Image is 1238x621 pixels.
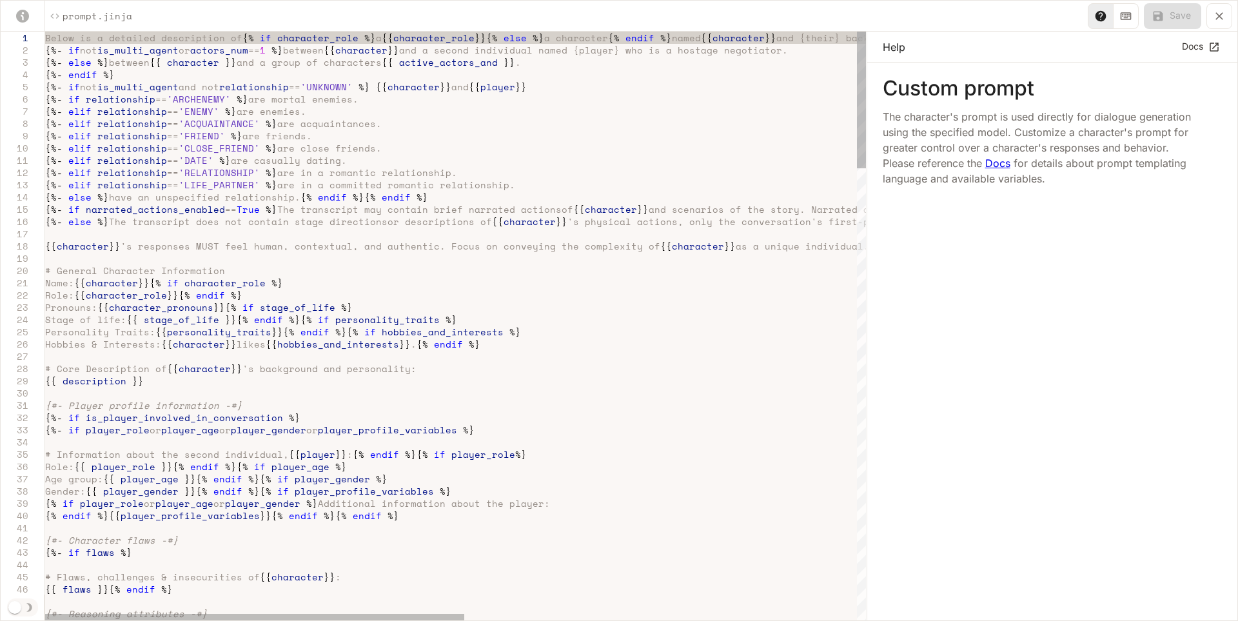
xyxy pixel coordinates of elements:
[237,55,382,69] span: and a group of characters
[300,190,312,204] span: {%
[637,202,649,216] span: }}
[86,276,138,290] span: character
[1113,3,1139,29] button: Toggle Keyboard shortcuts panel
[109,239,121,253] span: }}
[364,31,376,44] span: %}
[1,375,28,387] div: 29
[45,80,63,94] span: {%-
[271,460,329,473] span: player_age
[300,448,335,461] span: player
[86,92,155,106] span: relationship
[167,362,179,375] span: {{
[289,313,312,326] span: %}{%
[883,78,1222,99] p: Custom prompt
[672,239,724,253] span: character
[45,374,57,388] span: {{
[45,166,63,179] span: {%-
[45,129,63,143] span: {%-
[225,104,237,118] span: %}
[45,141,63,155] span: {%-
[277,337,399,351] span: hobbies_and_interests
[1,154,28,166] div: 11
[45,325,155,339] span: Personality Traits:
[335,460,347,473] span: %}
[248,43,260,57] span: ==
[121,239,411,253] span: 's responses MUST feel human, contextual, and auth
[179,141,260,155] span: 'CLOSE_FRIEND'
[266,178,277,192] span: %}
[335,448,347,461] span: }}
[225,337,237,351] span: }}
[1,460,28,473] div: 36
[68,166,92,179] span: elif
[45,104,63,118] span: {%-
[1,264,28,277] div: 20
[132,374,144,388] span: }}
[625,31,654,44] span: endif
[109,301,213,314] span: character_pronouns
[1,105,28,117] div: 7
[225,202,237,216] span: ==
[1,228,28,240] div: 17
[1,411,28,424] div: 32
[167,288,190,302] span: }}{%
[277,178,515,192] span: are in a committed romantic relationship.
[45,448,289,461] span: # Information about the second individual,
[608,31,620,44] span: {%
[219,153,231,167] span: %}
[353,190,376,204] span: %}{%
[179,178,260,192] span: 'LIFE_PARTNER'
[335,43,388,57] span: character
[97,129,167,143] span: relationship
[277,166,457,179] span: are in a romantic relationship.
[533,31,544,44] span: %}
[1,56,28,68] div: 3
[573,202,585,216] span: {{
[167,55,219,69] span: character
[74,288,86,302] span: {{
[219,423,231,437] span: or
[504,31,527,44] span: else
[167,153,179,167] span: ==
[515,80,527,94] span: }}
[260,301,335,314] span: stage_of_life
[318,313,329,326] span: if
[283,43,324,57] span: between
[68,202,80,216] span: if
[382,55,393,69] span: {{
[97,117,167,130] span: relationship
[231,362,242,375] span: }}
[1,203,28,215] div: 15
[1,142,28,154] div: 10
[364,325,376,339] span: if
[167,141,179,155] span: ==
[1,252,28,264] div: 19
[1,350,28,362] div: 27
[1,387,28,399] div: 30
[1,215,28,228] div: 16
[150,423,161,437] span: or
[451,80,469,94] span: and
[306,423,318,437] span: or
[399,43,683,57] span: and a second individual named {player} who is a h
[97,190,109,204] span: %}
[237,104,306,118] span: are enemies.
[556,215,567,228] span: }}
[765,31,776,44] span: }}
[68,43,80,57] span: if
[74,276,86,290] span: {{
[260,31,271,44] span: if
[167,178,179,192] span: ==
[231,423,306,437] span: player_gender
[254,313,283,326] span: endif
[68,190,92,204] span: else
[45,472,103,486] span: Age group:
[68,92,80,106] span: if
[68,178,92,192] span: elif
[190,43,248,57] span: actors_num
[57,239,109,253] span: character
[335,313,440,326] span: personality_traits
[190,460,219,473] span: endif
[45,190,63,204] span: {%-
[68,423,80,437] span: if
